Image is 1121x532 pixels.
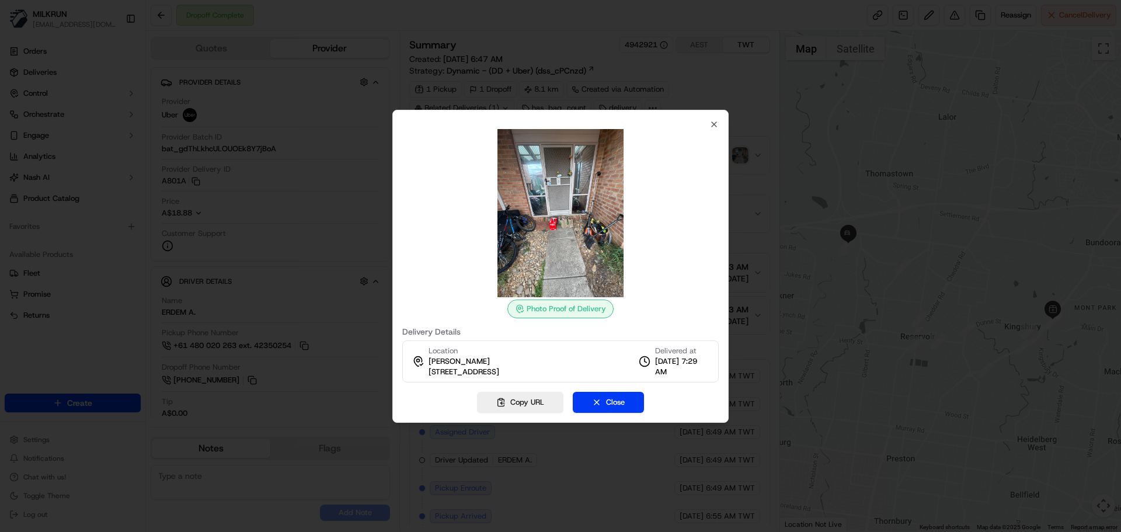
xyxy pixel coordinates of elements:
[429,367,499,377] span: [STREET_ADDRESS]
[402,328,719,336] label: Delivery Details
[429,346,458,356] span: Location
[476,129,645,297] img: photo_proof_of_delivery image
[477,392,563,413] button: Copy URL
[655,356,709,377] span: [DATE] 7:29 AM
[573,392,644,413] button: Close
[429,356,490,367] span: [PERSON_NAME]
[655,346,709,356] span: Delivered at
[507,300,614,318] div: Photo Proof of Delivery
